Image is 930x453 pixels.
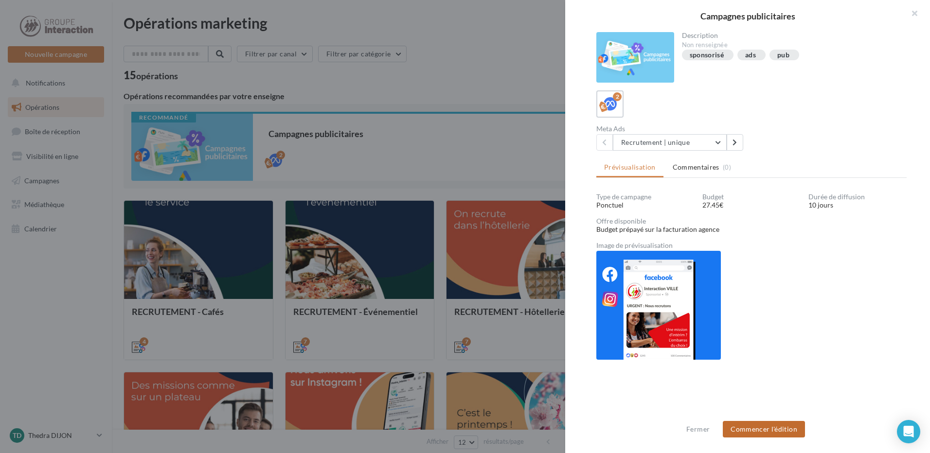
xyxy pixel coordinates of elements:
[613,134,727,151] button: Recrutement | unique
[808,193,907,200] div: Durée de diffusion
[777,52,789,59] div: pub
[596,200,695,210] div: Ponctuel
[702,193,801,200] div: Budget
[702,200,801,210] div: 27.45€
[808,200,907,210] div: 10 jours
[673,162,719,172] span: Commentaires
[596,225,907,234] div: Budget prépayé sur la facturation agence
[596,242,907,249] div: Image de prévisualisation
[596,251,721,360] img: 008b87f00d921ddecfa28f1c35eec23d.png
[596,218,907,225] div: Offre disponible
[596,193,695,200] div: Type de campagne
[682,32,899,39] div: Description
[581,12,914,20] div: Campagnes publicitaires
[690,52,724,59] div: sponsorisé
[613,92,622,101] div: 2
[897,420,920,443] div: Open Intercom Messenger
[745,52,756,59] div: ads
[682,41,899,50] div: Non renseignée
[682,423,714,435] button: Fermer
[723,163,731,171] span: (0)
[723,421,805,437] button: Commencer l'édition
[596,125,748,132] div: Meta Ads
